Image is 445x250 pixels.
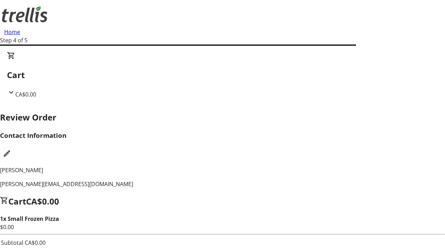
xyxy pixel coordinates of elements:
[7,69,438,81] h2: Cart
[26,195,59,207] span: CA$0.00
[15,91,36,98] span: CA$0.00
[7,51,438,99] div: CartCA$0.00
[24,238,46,247] td: CA$0.00
[1,238,24,247] td: Subtotal
[8,195,26,207] span: Cart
